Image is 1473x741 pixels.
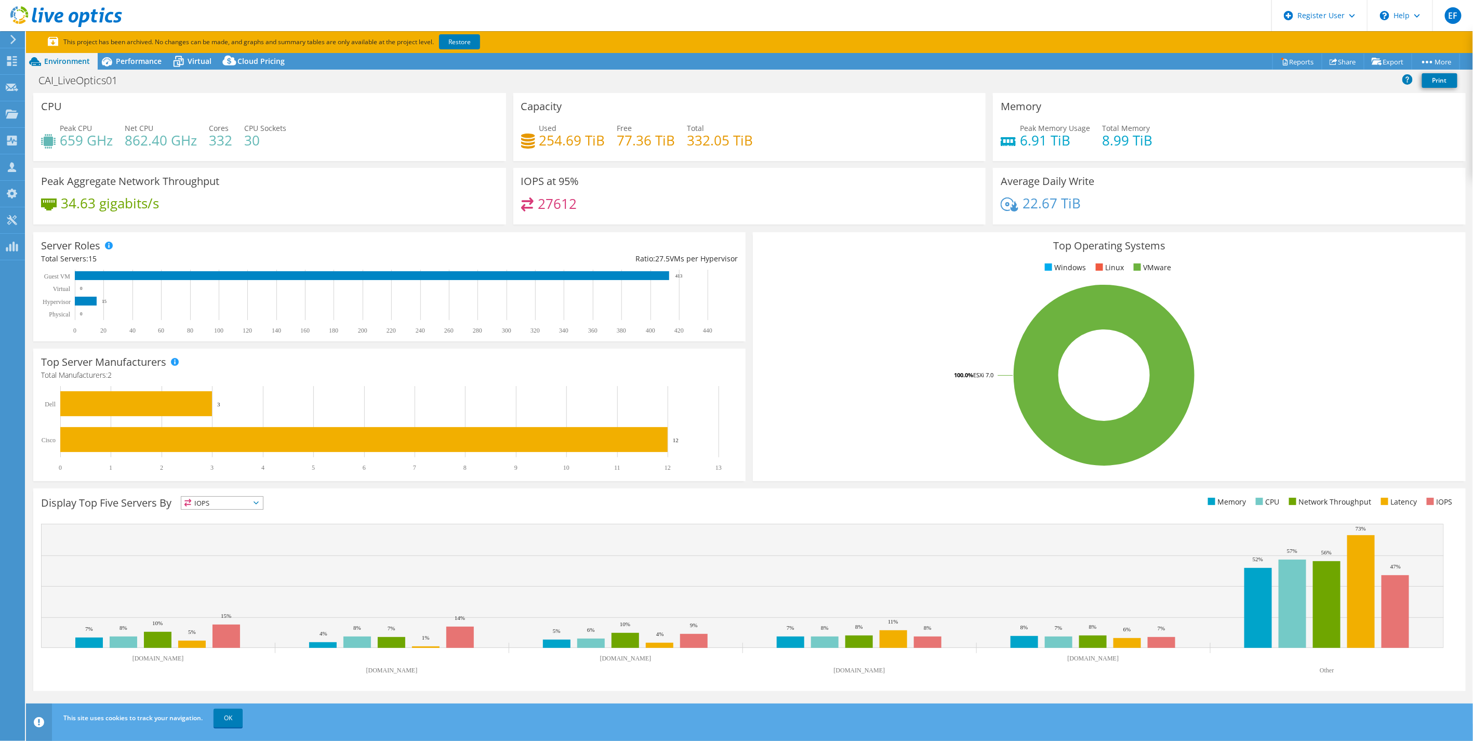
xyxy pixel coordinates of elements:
[88,254,97,263] span: 15
[888,618,898,625] text: 11%
[455,615,465,621] text: 14%
[1364,54,1412,70] a: Export
[120,625,127,631] text: 8%
[444,327,454,334] text: 260
[530,327,540,334] text: 320
[63,713,203,722] span: This site uses cookies to track your navigation.
[514,464,517,471] text: 9
[1287,548,1297,554] text: 57%
[656,631,664,637] text: 4%
[559,327,568,334] text: 340
[675,273,683,279] text: 413
[80,286,83,291] text: 0
[388,625,395,631] text: 7%
[1286,496,1372,508] li: Network Throughput
[244,135,286,146] h4: 30
[1422,73,1457,88] a: Print
[1253,556,1263,562] text: 52%
[1068,655,1119,662] text: [DOMAIN_NAME]
[221,613,231,619] text: 15%
[690,622,698,628] text: 9%
[181,497,263,509] span: IOPS
[1445,7,1462,24] span: EF
[703,327,712,334] text: 440
[366,667,418,674] text: [DOMAIN_NAME]
[416,327,425,334] text: 240
[521,101,562,112] h3: Capacity
[188,56,211,66] span: Virtual
[834,667,885,674] text: [DOMAIN_NAME]
[61,197,159,209] h4: 34.63 gigabits/s
[665,464,671,471] text: 12
[924,625,932,631] text: 8%
[761,240,1457,252] h3: Top Operating Systems
[553,628,561,634] text: 5%
[44,56,90,66] span: Environment
[617,123,632,133] span: Free
[855,624,863,630] text: 8%
[821,625,829,631] text: 8%
[588,327,598,334] text: 360
[387,327,396,334] text: 220
[102,299,107,304] text: 15
[300,327,310,334] text: 160
[187,327,193,334] text: 80
[214,709,243,727] a: OK
[160,464,163,471] text: 2
[237,56,285,66] span: Cloud Pricing
[1001,176,1094,187] h3: Average Daily Write
[673,437,679,443] text: 12
[614,464,620,471] text: 11
[80,311,83,316] text: 0
[1020,624,1028,630] text: 8%
[41,176,219,187] h3: Peak Aggregate Network Throughput
[129,327,136,334] text: 40
[1023,197,1081,209] h4: 22.67 TiB
[1320,667,1334,674] text: Other
[109,464,112,471] text: 1
[973,371,993,379] tspan: ESXi 7.0
[45,401,56,408] text: Dell
[539,123,557,133] span: Used
[73,327,76,334] text: 0
[312,464,315,471] text: 5
[687,135,753,146] h4: 332.05 TiB
[85,626,93,632] text: 7%
[261,464,264,471] text: 4
[617,327,626,334] text: 380
[600,655,652,662] text: [DOMAIN_NAME]
[1042,262,1086,273] li: Windows
[538,198,577,209] h4: 27612
[363,464,366,471] text: 6
[209,135,232,146] h4: 332
[1378,496,1417,508] li: Latency
[473,327,482,334] text: 280
[108,370,112,380] span: 2
[620,621,630,627] text: 10%
[563,464,569,471] text: 10
[502,327,511,334] text: 300
[674,327,684,334] text: 420
[353,625,361,631] text: 8%
[210,464,214,471] text: 3
[1055,625,1063,631] text: 7%
[390,253,738,264] div: Ratio: VMs per Hypervisor
[1158,625,1165,631] text: 7%
[954,371,973,379] tspan: 100.0%
[209,123,229,133] span: Cores
[34,75,134,86] h1: CAI_LiveOptics01
[1412,54,1460,70] a: More
[1102,135,1152,146] h4: 8.99 TiB
[439,34,480,49] a: Restore
[152,620,163,626] text: 10%
[329,327,338,334] text: 180
[41,369,738,381] h4: Total Manufacturers:
[1380,11,1389,20] svg: \n
[422,634,430,641] text: 1%
[60,135,113,146] h4: 659 GHz
[125,135,197,146] h4: 862.40 GHz
[125,123,153,133] span: Net CPU
[214,327,223,334] text: 100
[59,464,62,471] text: 0
[1089,624,1097,630] text: 8%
